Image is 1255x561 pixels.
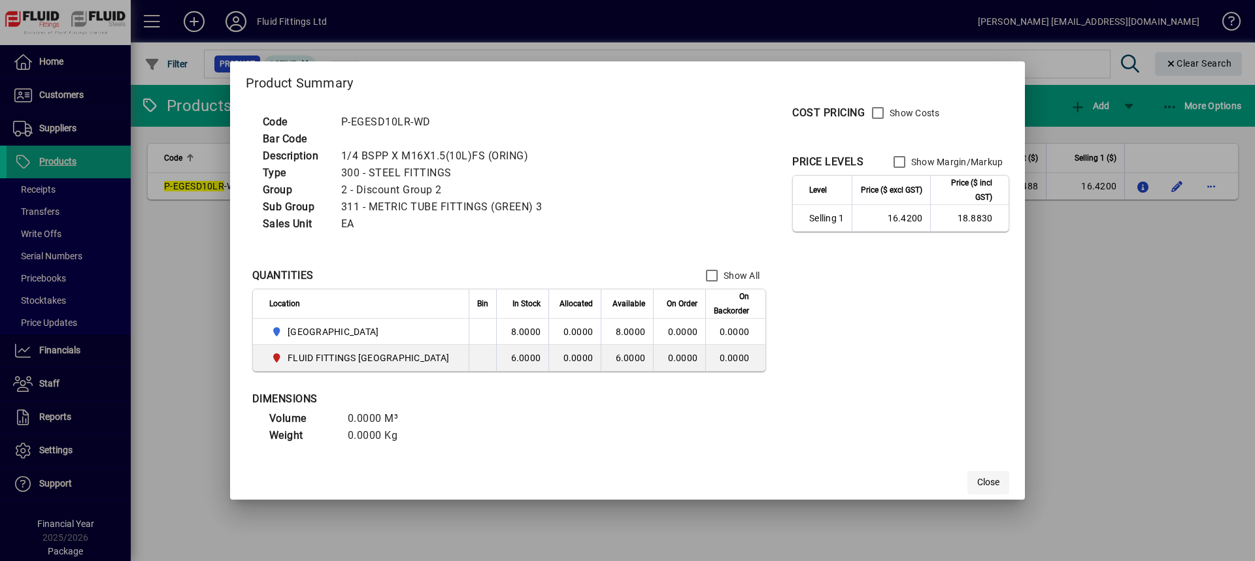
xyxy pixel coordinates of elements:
span: 0.0000 [668,327,698,337]
span: FLUID FITTINGS [GEOGRAPHIC_DATA] [288,351,449,364]
td: Sub Group [256,199,335,216]
span: Available [612,297,645,311]
label: Show Costs [887,106,940,120]
span: Price ($ excl GST) [861,183,922,197]
td: 1/4 BSPP X M16X1.5(10L)FS (ORING) [335,148,558,165]
td: 300 - STEEL FITTINGS [335,165,558,182]
td: 0.0000 [705,319,765,345]
td: 6.0000 [496,345,548,371]
td: Code [256,114,335,131]
span: [GEOGRAPHIC_DATA] [288,325,378,338]
h2: Product Summary [230,61,1026,99]
div: DIMENSIONS [252,391,579,407]
span: Level [809,183,827,197]
td: 2 - Discount Group 2 [335,182,558,199]
span: 0.0000 [668,353,698,363]
span: On Order [667,297,697,311]
span: Price ($ incl GST) [939,176,992,204]
span: On Backorder [714,289,749,318]
td: 18.8830 [930,205,1009,231]
td: 8.0000 [496,319,548,345]
td: 311 - METRIC TUBE FITTINGS (GREEN) 3 [335,199,558,216]
span: Bin [477,297,488,311]
td: 16.4200 [852,205,930,231]
label: Show All [721,269,760,282]
td: Bar Code [256,131,335,148]
span: AUCKLAND [269,324,455,340]
td: 6.0000 [601,345,653,371]
td: Weight [263,427,341,444]
td: 0.0000 [548,319,601,345]
span: Selling 1 [809,212,844,225]
div: PRICE LEVELS [792,154,863,170]
div: COST PRICING [792,105,865,121]
button: Close [967,471,1009,494]
div: QUANTITIES [252,268,314,283]
td: 0.0000 [705,345,765,371]
span: Location [269,297,300,311]
td: 0.0000 [548,345,601,371]
td: P-EGESD10LR-WD [335,114,558,131]
span: Allocated [560,297,593,311]
td: Volume [263,410,341,427]
td: Sales Unit [256,216,335,232]
td: Description [256,148,335,165]
label: Show Margin/Markup [909,155,1003,168]
td: 8.0000 [601,319,653,345]
span: Close [977,475,999,489]
td: 0.0000 M³ [341,410,420,427]
td: Type [256,165,335,182]
td: Group [256,182,335,199]
span: In Stock [512,297,541,311]
span: FLUID FITTINGS CHRISTCHURCH [269,350,455,366]
td: 0.0000 Kg [341,427,420,444]
td: EA [335,216,558,232]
